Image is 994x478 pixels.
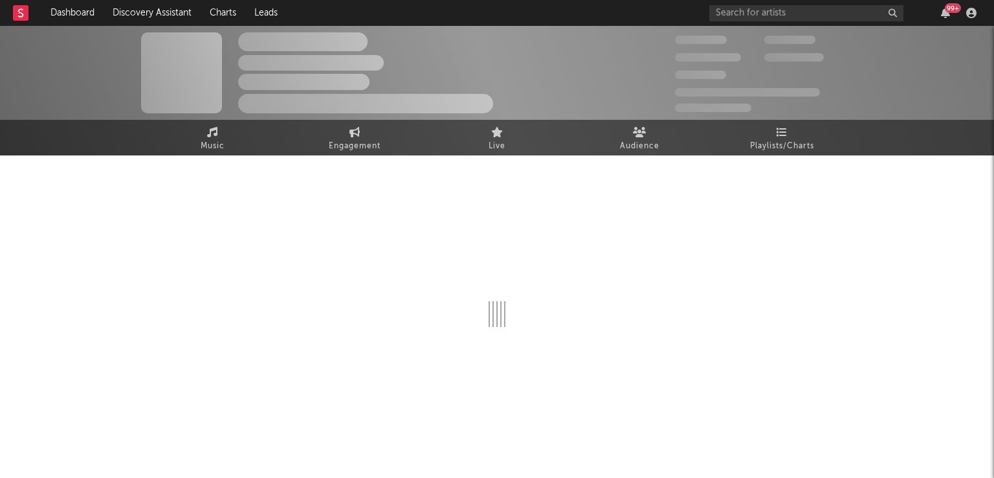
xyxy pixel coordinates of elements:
[329,139,381,154] span: Engagement
[283,120,426,155] a: Engagement
[675,71,726,79] span: 100.000
[489,139,505,154] span: Live
[620,139,659,154] span: Audience
[675,53,741,62] span: 50.000.000
[709,5,903,21] input: Search for artists
[711,120,853,155] a: Playlists/Charts
[568,120,711,155] a: Audience
[675,104,751,112] span: Jump Score: 85.0
[675,36,727,44] span: 300.000
[941,8,950,18] button: 99+
[750,139,814,154] span: Playlists/Charts
[426,120,568,155] a: Live
[945,3,961,13] div: 99 +
[201,139,225,154] span: Music
[764,53,824,62] span: 1.000.000
[675,88,820,97] span: 50.000.000 Monthly Listeners
[141,120,283,155] a: Music
[764,36,815,44] span: 100.000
